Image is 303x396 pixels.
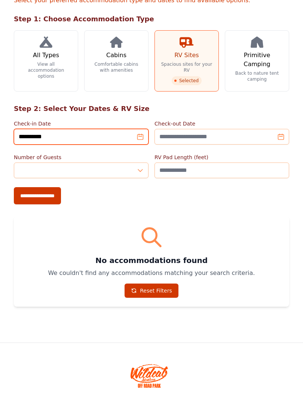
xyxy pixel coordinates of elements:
a: RV Sites Spacious sites for your RV Selected [154,30,219,92]
label: Check-in Date [14,120,149,127]
label: Number of Guests [14,154,149,161]
h2: Step 2: Select Your Dates & RV Size [14,103,289,114]
label: RV Pad Length (feet) [154,154,289,161]
h3: All Types [33,51,59,60]
label: Check-out Date [154,120,289,127]
p: We couldn't find any accommodations matching your search criteria. [23,269,280,278]
a: Reset Filters [125,284,178,298]
p: Spacious sites for your RV [161,61,212,73]
h2: Step 1: Choose Accommodation Type [14,14,289,24]
span: Selected [172,76,202,85]
h3: Cabins [106,51,126,60]
h3: Primitive Camping [231,51,283,69]
h3: RV Sites [174,51,199,60]
a: Cabins Comfortable cabins with amenities [84,30,149,92]
a: Primitive Camping Back to nature tent camping [225,30,289,92]
p: Comfortable cabins with amenities [91,61,142,73]
p: View all accommodation options [20,61,72,79]
img: Wildcat Offroad park [131,364,168,388]
h3: No accommodations found [23,255,280,266]
p: Back to nature tent camping [231,70,283,82]
a: All Types View all accommodation options [14,30,78,92]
